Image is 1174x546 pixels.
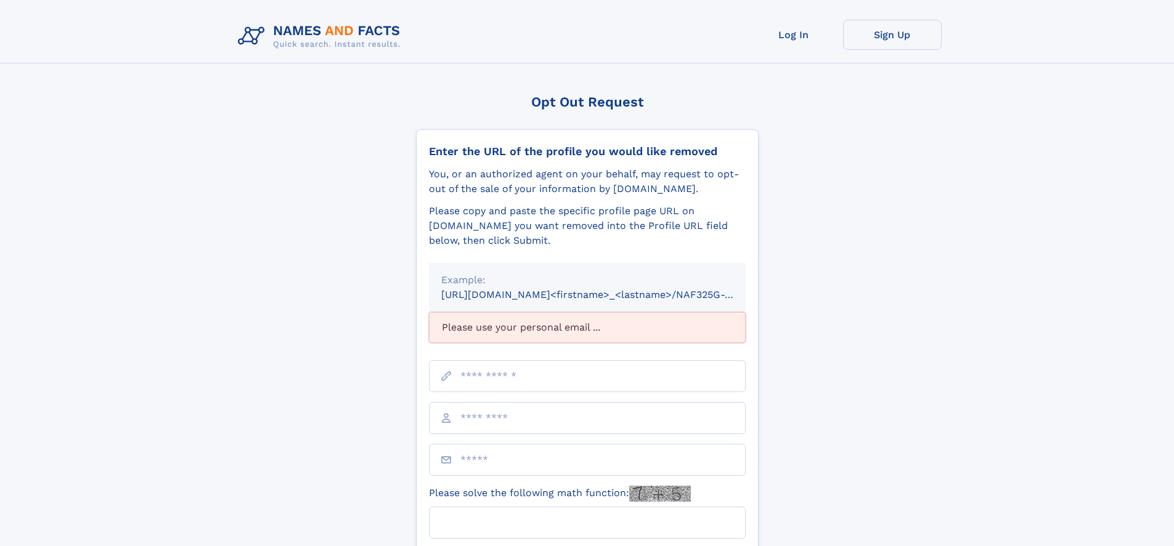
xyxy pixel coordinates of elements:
label: Please solve the following math function: [429,486,691,502]
div: You, or an authorized agent on your behalf, may request to opt-out of the sale of your informatio... [429,167,746,196]
img: Logo Names and Facts [233,20,410,53]
div: Opt Out Request [416,94,759,110]
div: Please copy and paste the specific profile page URL on [DOMAIN_NAME] you want removed into the Pr... [429,204,746,248]
a: Log In [744,20,843,50]
a: Sign Up [843,20,942,50]
div: Enter the URL of the profile you would like removed [429,145,746,158]
div: Example: [441,273,733,287]
small: [URL][DOMAIN_NAME]<firstname>_<lastname>/NAF325G-xxxxxxxx [441,289,769,300]
div: Please use your personal email ... [429,312,746,343]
